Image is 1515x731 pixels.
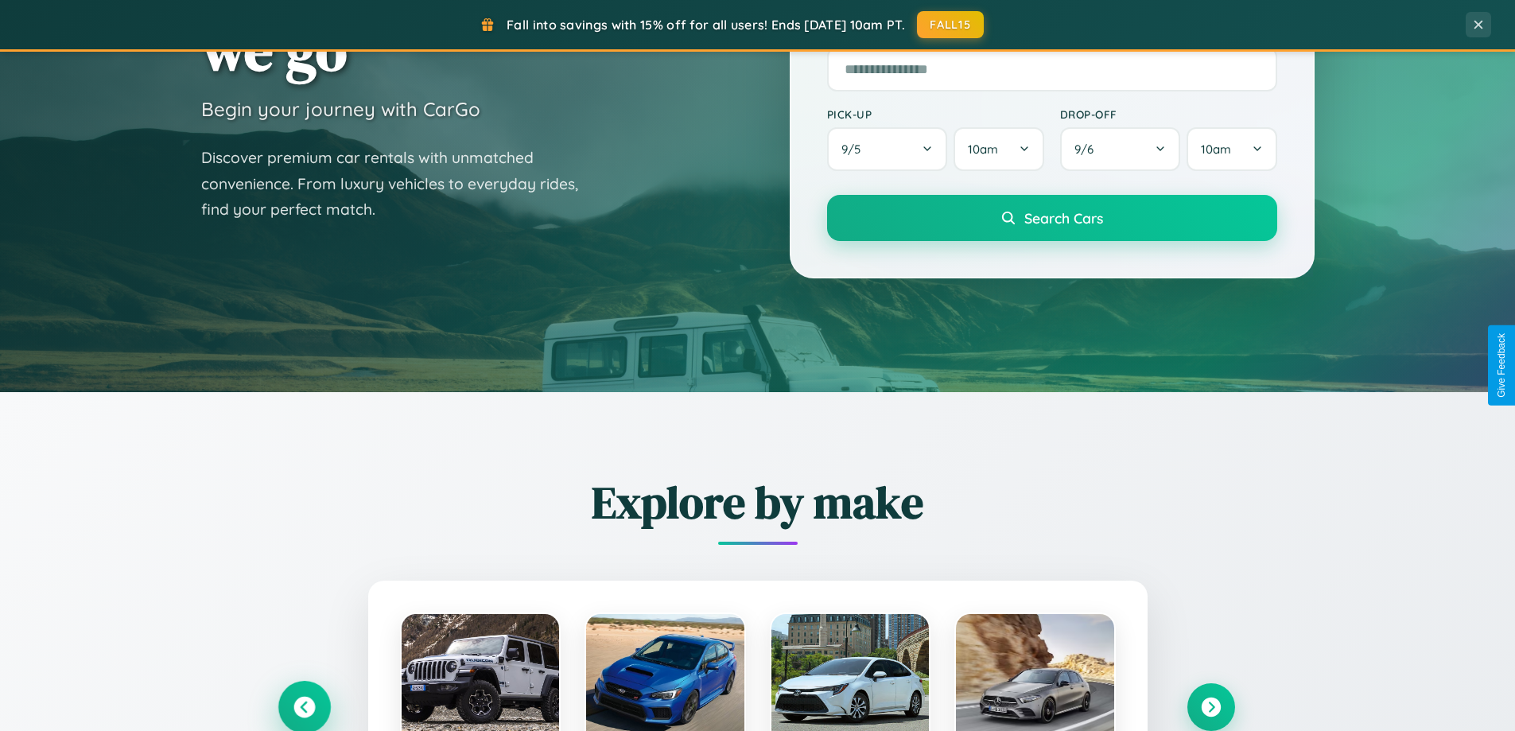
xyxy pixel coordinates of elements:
[201,97,480,121] h3: Begin your journey with CarGo
[1074,142,1101,157] span: 9 / 6
[1024,209,1103,227] span: Search Cars
[827,127,948,171] button: 9/5
[917,11,984,38] button: FALL15
[201,145,599,223] p: Discover premium car rentals with unmatched convenience. From luxury vehicles to everyday rides, ...
[827,107,1044,121] label: Pick-up
[1060,107,1277,121] label: Drop-off
[968,142,998,157] span: 10am
[507,17,905,33] span: Fall into savings with 15% off for all users! Ends [DATE] 10am PT.
[954,127,1043,171] button: 10am
[281,472,1235,533] h2: Explore by make
[1201,142,1231,157] span: 10am
[827,195,1277,241] button: Search Cars
[1060,127,1181,171] button: 9/6
[1496,333,1507,398] div: Give Feedback
[841,142,868,157] span: 9 / 5
[1187,127,1276,171] button: 10am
